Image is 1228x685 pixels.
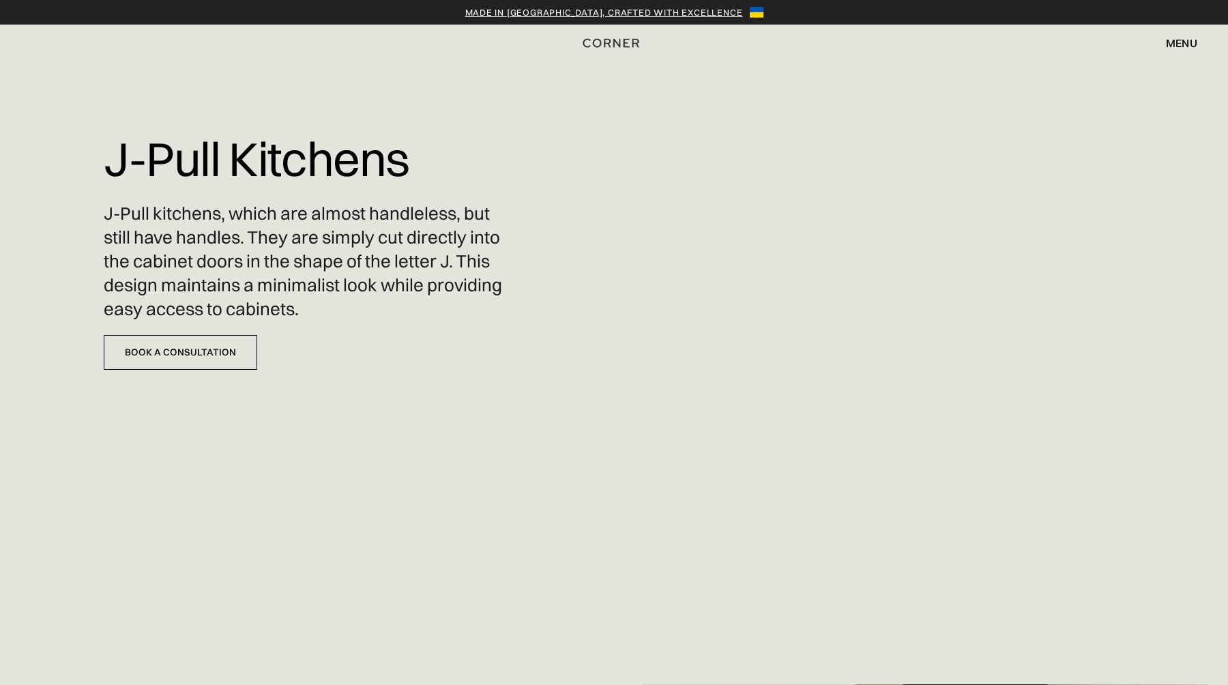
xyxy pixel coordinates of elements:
h1: J-Pull Kitchens [104,123,409,195]
a: home [563,34,666,52]
a: Made in [GEOGRAPHIC_DATA], crafted with excellence [465,5,743,19]
a: Book a Consultation [104,335,257,370]
p: J-Pull kitchens, which are almost handleless, but still have handles. They are simply cut directl... [104,202,502,321]
div: menu [1152,31,1197,55]
div: menu [1166,38,1197,48]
